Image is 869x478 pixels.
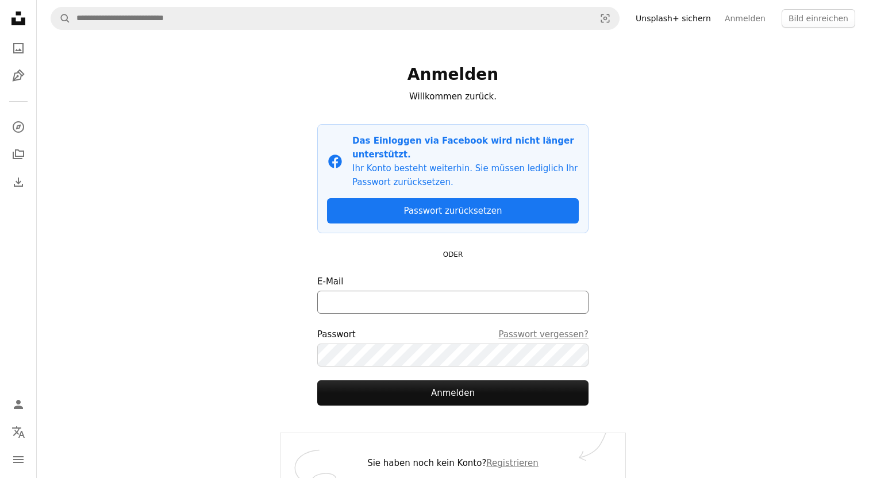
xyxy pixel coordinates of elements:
a: Anmelden / Registrieren [7,393,30,416]
a: Unsplash+ sichern [629,9,718,28]
a: Startseite — Unsplash [7,7,30,32]
form: Finden Sie Bildmaterial auf der ganzen Webseite [51,7,620,30]
a: Fotos [7,37,30,60]
p: Willkommen zurück. [317,90,589,103]
a: Kollektionen [7,143,30,166]
button: Menü [7,448,30,471]
a: Entdecken [7,115,30,138]
button: Bild einreichen [782,9,855,28]
button: Visuelle Suche [591,7,619,29]
a: Passwort vergessen? [498,327,589,341]
a: Registrieren [486,458,539,468]
p: Ihr Konto besteht weiterhin. Sie müssen lediglich Ihr Passwort zurücksetzen. [352,161,579,189]
a: Passwort zurücksetzen [327,198,579,223]
button: Sprache [7,421,30,444]
button: Anmelden [317,380,589,406]
input: E-Mail [317,291,589,314]
label: E-Mail [317,275,589,314]
div: Passwort [317,327,589,341]
p: Das Einloggen via Facebook wird nicht länger unterstützt. [352,134,579,161]
a: Bisherige Downloads [7,171,30,194]
small: ODER [443,250,463,259]
a: Anmelden [718,9,772,28]
input: PasswortPasswort vergessen? [317,344,589,367]
a: Grafiken [7,64,30,87]
h1: Anmelden [317,64,589,85]
button: Unsplash suchen [51,7,71,29]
